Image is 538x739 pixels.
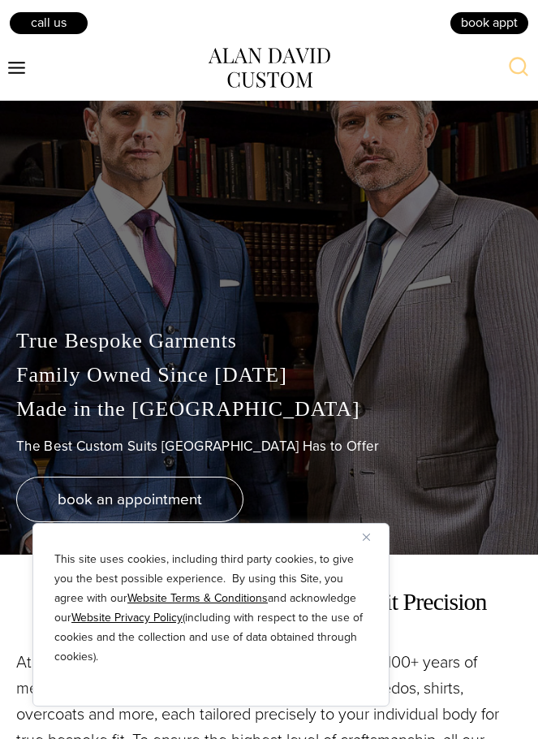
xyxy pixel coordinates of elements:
[499,49,538,88] button: View Search Form
[363,534,370,541] img: Close
[58,487,202,511] span: book an appointment
[16,324,522,426] p: True Bespoke Garments Family Owned Since [DATE] Made in the [GEOGRAPHIC_DATA]
[16,477,243,522] a: book an appointment
[363,527,382,547] button: Close
[54,550,368,667] p: This site uses cookies, including third party cookies, to give you the best possible experience. ...
[16,439,522,455] h1: The Best Custom Suits [GEOGRAPHIC_DATA] Has to Offer
[71,609,183,626] a: Website Privacy Policy
[16,587,522,616] h2: Bespoke Suits Tailored to Absolute Fit Precision
[127,590,268,607] a: Website Terms & Conditions
[209,48,330,87] img: alan david custom
[8,11,89,35] a: Call Us
[449,11,530,35] a: book appt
